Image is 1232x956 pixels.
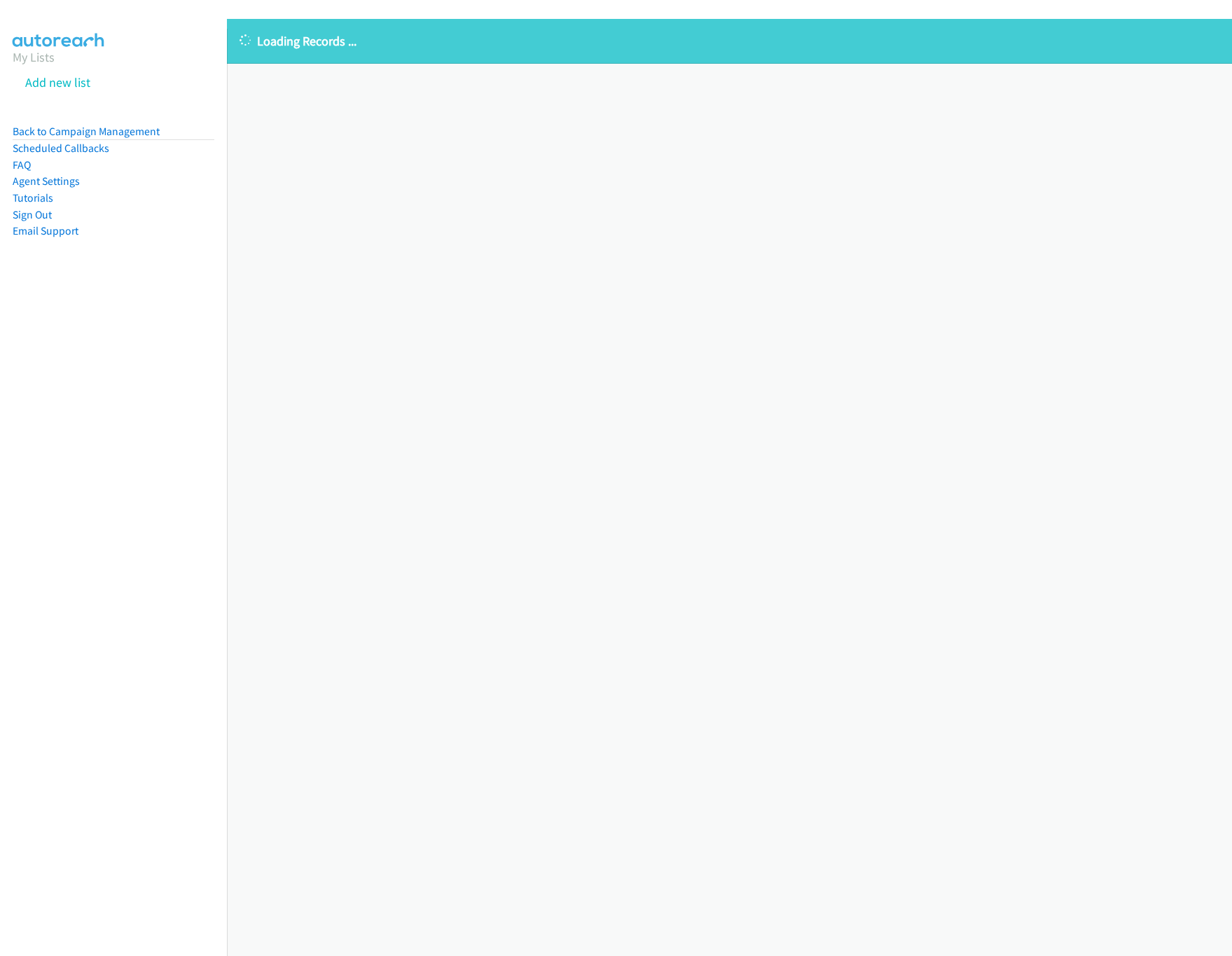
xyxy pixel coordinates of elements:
p: Loading Records ... [240,32,1219,50]
a: Back to Campaign Management [13,125,160,138]
a: Add new list [25,74,90,90]
a: My Lists [13,49,55,65]
a: FAQ [13,158,31,172]
a: Tutorials [13,191,53,205]
a: Scheduled Callbacks [13,141,109,155]
a: Agent Settings [13,174,80,188]
a: Sign Out [13,208,52,221]
a: Email Support [13,224,78,237]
